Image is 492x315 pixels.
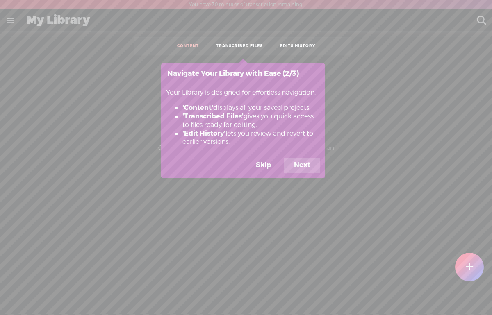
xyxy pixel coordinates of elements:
[280,43,315,49] a: EDITS HISTORY
[182,129,320,147] li: lets you review and revert to earlier versions.
[161,84,325,158] div: Your Library is designed for effortless navigation.
[182,104,320,112] li: displays all your saved projects.
[182,103,213,112] b: 'Content'
[284,158,320,173] button: Next
[182,112,320,129] li: gives you quick access to files ready for editing.
[246,158,281,173] button: Skip
[167,70,319,77] h3: Navigate Your Library with Ease (2/3)
[216,43,263,49] a: TRANSCRIBED FILES
[182,129,225,138] b: 'Edit History'
[177,43,199,49] a: CONTENT
[182,112,244,120] b: 'Transcribed Files'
